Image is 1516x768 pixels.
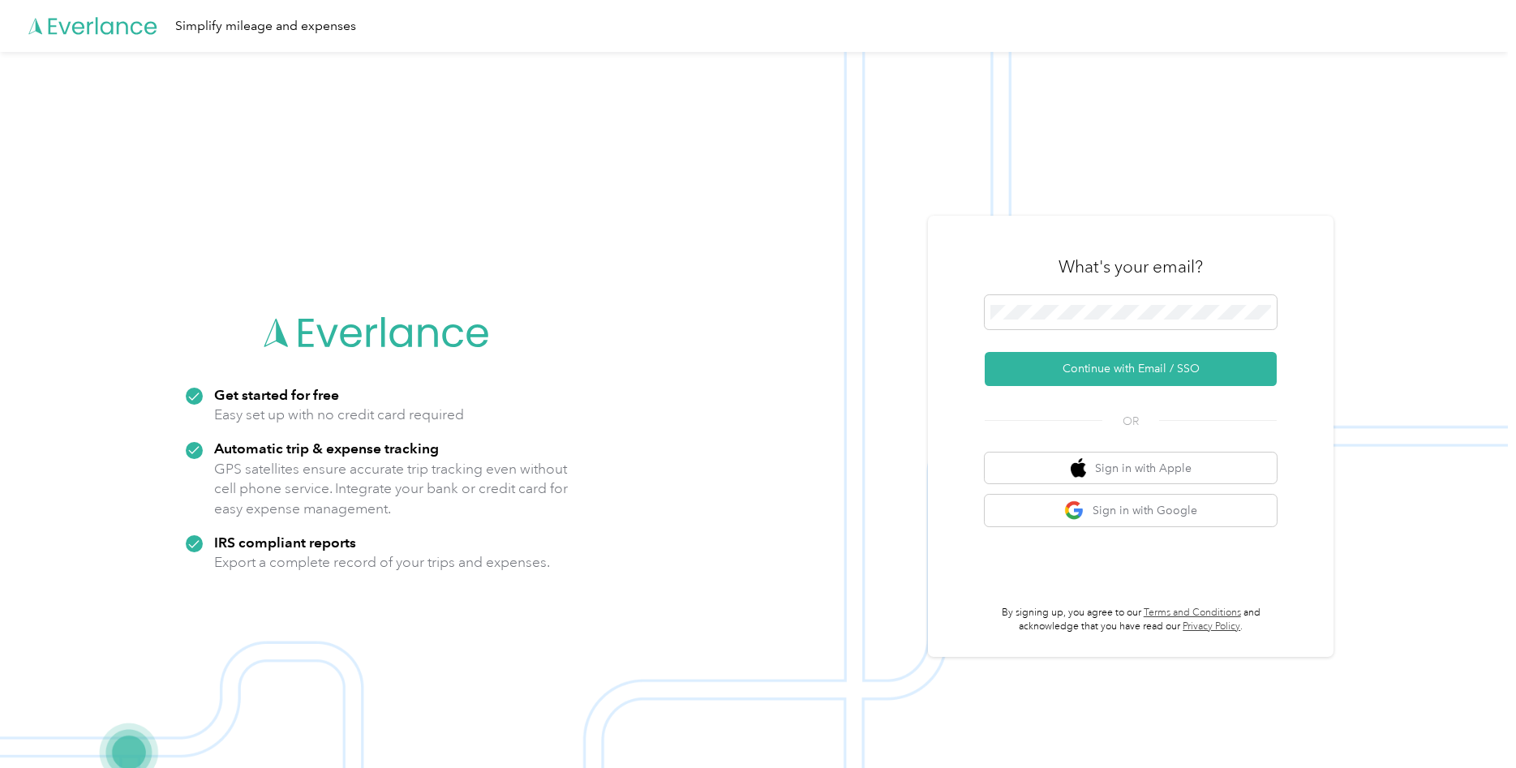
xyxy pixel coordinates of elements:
[1102,413,1159,430] span: OR
[214,459,569,519] p: GPS satellites ensure accurate trip tracking even without cell phone service. Integrate your bank...
[214,386,339,403] strong: Get started for free
[214,405,464,425] p: Easy set up with no credit card required
[985,453,1277,484] button: apple logoSign in with Apple
[214,534,356,551] strong: IRS compliant reports
[1144,607,1241,619] a: Terms and Conditions
[214,440,439,457] strong: Automatic trip & expense tracking
[985,352,1277,386] button: Continue with Email / SSO
[1183,620,1240,633] a: Privacy Policy
[175,16,356,36] div: Simplify mileage and expenses
[214,552,550,573] p: Export a complete record of your trips and expenses.
[985,606,1277,634] p: By signing up, you agree to our and acknowledge that you have read our .
[1071,458,1087,478] img: apple logo
[1064,500,1084,521] img: google logo
[985,495,1277,526] button: google logoSign in with Google
[1059,255,1203,278] h3: What's your email?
